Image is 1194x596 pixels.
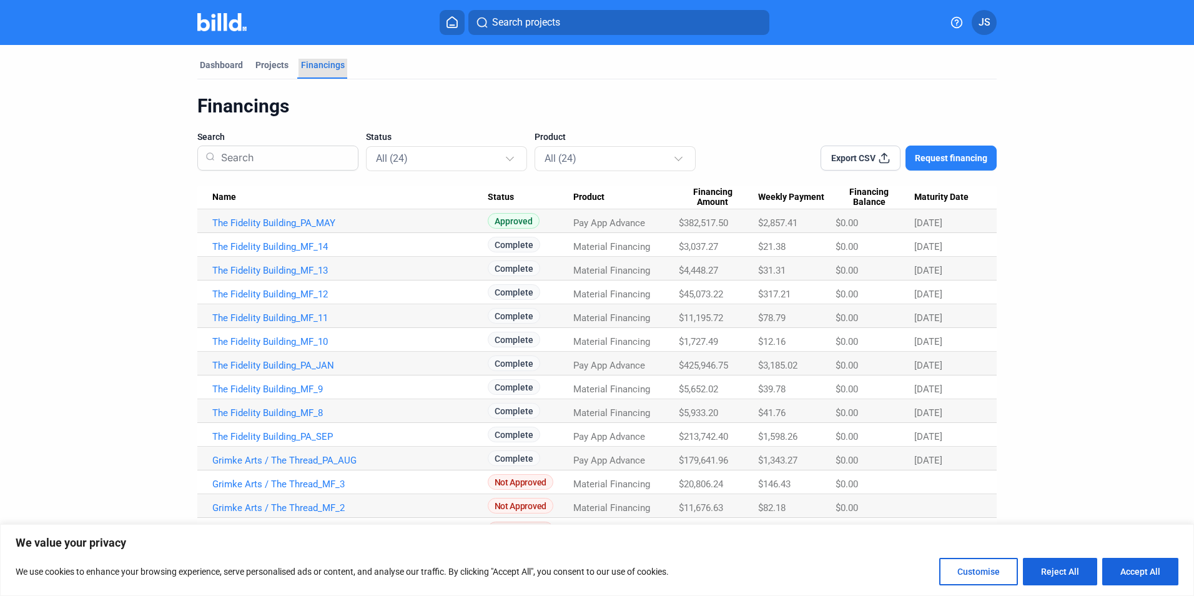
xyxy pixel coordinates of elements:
button: JS [972,10,997,35]
button: Accept All [1102,558,1178,585]
span: $39.78 [758,384,786,395]
span: $0.00 [836,360,858,371]
span: $20,806.24 [679,479,723,490]
span: $382,517.50 [679,217,728,229]
span: $0.00 [836,407,858,419]
span: [DATE] [914,289,942,300]
span: [DATE] [914,217,942,229]
span: Material Financing [573,502,650,514]
a: The Fidelity Building_MF_11 [212,312,488,324]
div: Financings [301,59,345,71]
p: We use cookies to enhance your browsing experience, serve personalised ads or content, and analys... [16,564,669,579]
span: $1,727.49 [679,336,718,347]
span: Complete [488,332,540,347]
span: Complete [488,308,540,324]
span: $425,946.75 [679,360,728,371]
span: Product [535,131,566,143]
span: Status [488,192,514,203]
span: Status [366,131,392,143]
span: Material Financing [573,336,650,347]
span: Material Financing [573,479,650,490]
span: $213,742.40 [679,431,728,442]
a: Grimke Arts / The Thread_PA_AUG [212,455,488,466]
mat-select-trigger: All (24) [376,152,408,164]
span: $4,448.27 [679,265,718,276]
a: The Fidelity Building_PA_JAN [212,360,488,371]
input: Search [216,142,350,174]
span: $146.43 [758,479,791,490]
span: $5,652.02 [679,384,718,395]
span: $0.00 [836,479,858,490]
span: Complete [488,427,540,442]
div: Name [212,192,488,203]
span: [DATE] [914,407,942,419]
div: Financing Balance [836,187,914,208]
span: $0.00 [836,312,858,324]
div: Financings [197,94,997,118]
span: $3,185.02 [758,360,797,371]
span: Financing Balance [836,187,903,208]
span: $179,641.96 [679,455,728,466]
span: Search projects [492,15,560,30]
a: The Fidelity Building_MF_13 [212,265,488,276]
span: Not Approved [488,522,553,537]
span: $78.79 [758,312,786,324]
span: [DATE] [914,336,942,347]
a: The Fidelity Building_MF_14 [212,241,488,252]
span: $0.00 [836,455,858,466]
span: Complete [488,450,540,466]
span: Material Financing [573,265,650,276]
span: JS [979,15,990,30]
span: $21.38 [758,241,786,252]
span: Pay App Advance [573,431,645,442]
button: Customise [939,558,1018,585]
span: $11,676.63 [679,502,723,514]
span: [DATE] [914,455,942,466]
span: Financing Amount [679,187,746,208]
span: Complete [488,355,540,371]
span: $1,598.26 [758,431,797,442]
span: Product [573,192,604,203]
span: [DATE] [914,312,942,324]
span: Request financing [915,152,987,164]
span: Pay App Advance [573,360,645,371]
span: [DATE] [914,241,942,252]
span: $0.00 [836,265,858,276]
span: Complete [488,237,540,252]
span: Name [212,192,236,203]
span: $0.00 [836,217,858,229]
span: $41.76 [758,407,786,419]
span: $2,857.41 [758,217,797,229]
span: $1,343.27 [758,455,797,466]
div: Weekly Payment [758,192,836,203]
span: $3,037.27 [679,241,718,252]
span: Maturity Date [914,192,969,203]
span: Not Approved [488,474,553,490]
button: Request financing [905,146,997,171]
a: The Fidelity Building_MF_9 [212,384,488,395]
span: Approved [488,213,540,229]
div: Financing Amount [679,187,757,208]
a: Grimke Arts / The Thread_MF_3 [212,479,488,490]
span: $0.00 [836,431,858,442]
span: Complete [488,379,540,395]
button: Export CSV [821,146,900,171]
span: Material Financing [573,289,650,300]
span: $12.16 [758,336,786,347]
a: The Fidelity Building_MF_12 [212,289,488,300]
button: Reject All [1023,558,1097,585]
span: Material Financing [573,407,650,419]
span: Search [197,131,225,143]
span: $0.00 [836,289,858,300]
span: Complete [488,403,540,419]
span: Complete [488,284,540,300]
span: $0.00 [836,502,858,514]
a: The Fidelity Building_PA_MAY [212,217,488,229]
span: Pay App Advance [573,217,645,229]
span: [DATE] [914,360,942,371]
mat-select-trigger: All (24) [545,152,576,164]
span: $5,933.20 [679,407,718,419]
a: The Fidelity Building_MF_10 [212,336,488,347]
span: $0.00 [836,241,858,252]
span: $317.21 [758,289,791,300]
